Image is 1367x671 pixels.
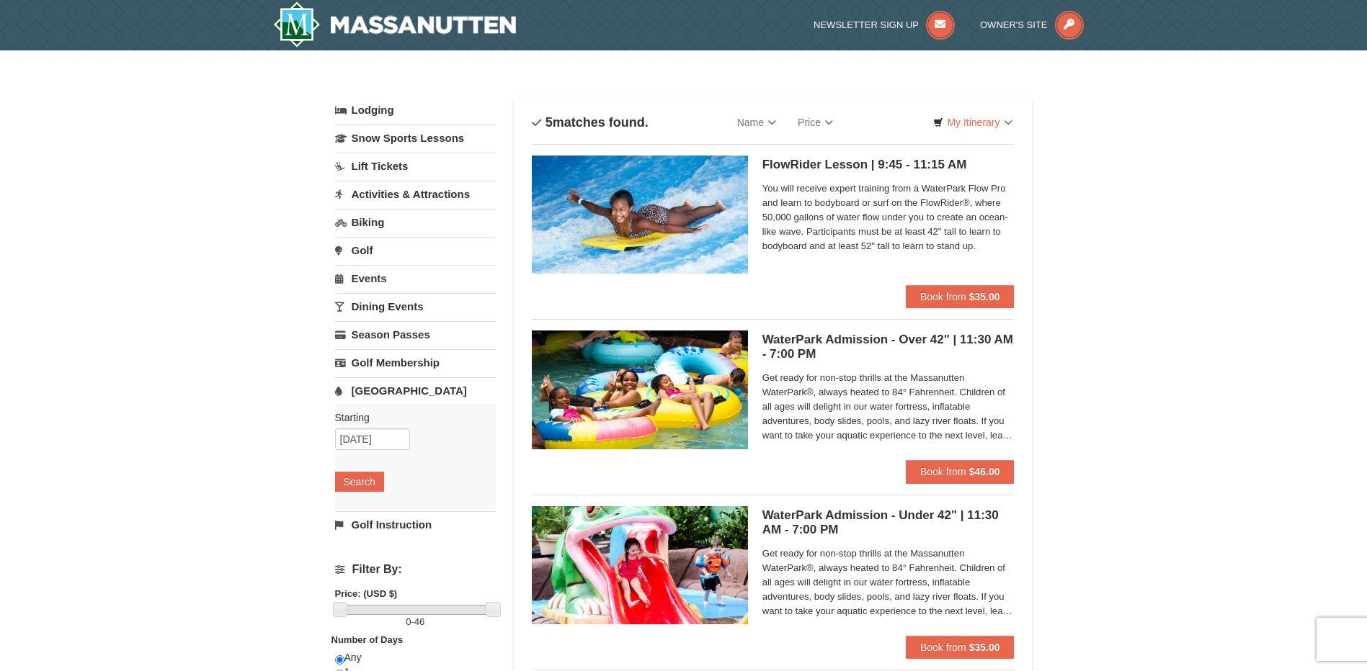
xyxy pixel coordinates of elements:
a: Season Passes [335,321,496,348]
span: You will receive expert training from a WaterPark Flow Pro and learn to bodyboard or surf on the ... [762,181,1015,253]
span: Get ready for non-stop thrills at the Massanutten WaterPark®, always heated to 84° Fahrenheit. Ch... [762,546,1015,618]
img: 6619917-1570-0b90b492.jpg [532,506,748,624]
h5: FlowRider Lesson | 9:45 - 11:15 AM [762,158,1015,172]
a: Massanutten Resort [273,1,517,48]
a: Events [335,265,496,292]
span: Newsletter Sign Up [814,19,919,30]
button: Search [335,472,384,492]
span: Book from [920,291,966,302]
a: My Itinerary [924,112,1021,133]
h4: Filter By: [335,563,496,576]
a: Activities & Attractions [335,181,496,207]
img: 6619917-216-363963c7.jpg [532,156,748,274]
span: 46 [414,616,424,627]
label: Starting [335,410,485,425]
a: Lift Tickets [335,153,496,179]
strong: $46.00 [969,466,1000,477]
img: 6619917-1560-394ba125.jpg [532,330,748,449]
h5: WaterPark Admission - Under 42" | 11:30 AM - 7:00 PM [762,508,1015,537]
strong: $35.00 [969,291,1000,302]
a: Dining Events [335,293,496,320]
a: Lodging [335,97,496,123]
a: Golf Membership [335,349,496,376]
span: Get ready for non-stop thrills at the Massanutten WaterPark®, always heated to 84° Fahrenheit. Ch... [762,371,1015,443]
h4: matches found. [532,115,649,130]
label: - [335,615,496,629]
span: Book from [920,641,966,653]
a: Golf Instruction [335,511,496,538]
img: Massanutten Resort Logo [273,1,517,48]
strong: $35.00 [969,641,1000,653]
a: Newsletter Sign Up [814,19,955,30]
a: Owner's Site [980,19,1084,30]
button: Book from $35.00 [906,285,1015,308]
a: [GEOGRAPHIC_DATA] [335,377,496,404]
button: Book from $46.00 [906,460,1015,483]
a: Biking [335,209,496,235]
a: Golf [335,237,496,264]
strong: Number of Days [331,634,404,645]
span: Owner's Site [980,19,1048,30]
a: Price [787,108,844,137]
h5: WaterPark Admission - Over 42" | 11:30 AM - 7:00 PM [762,333,1015,361]
a: Name [726,108,787,137]
button: Book from $35.00 [906,636,1015,659]
span: 0 [406,616,411,627]
strong: Price: (USD $) [335,588,398,599]
span: 5 [546,115,553,130]
span: Book from [920,466,966,477]
a: Snow Sports Lessons [335,125,496,151]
